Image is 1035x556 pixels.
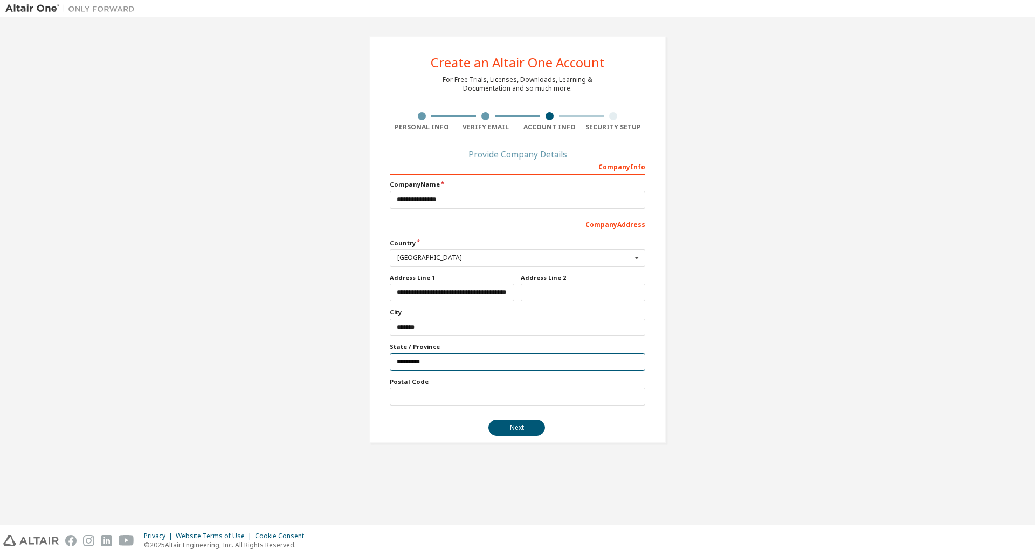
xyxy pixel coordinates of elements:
div: Cookie Consent [255,532,310,540]
div: Website Terms of Use [176,532,255,540]
div: Create an Altair One Account [431,56,605,69]
img: instagram.svg [83,535,94,546]
div: For Free Trials, Licenses, Downloads, Learning & Documentation and so much more. [443,75,592,93]
div: Account Info [517,123,582,132]
p: © 2025 Altair Engineering, Inc. All Rights Reserved. [144,540,310,550]
label: Company Name [390,180,645,189]
div: [GEOGRAPHIC_DATA] [397,255,632,261]
label: State / Province [390,342,645,351]
div: Verify Email [454,123,518,132]
label: Address Line 1 [390,273,514,282]
label: Address Line 2 [521,273,645,282]
img: Altair One [5,3,140,14]
div: Privacy [144,532,176,540]
div: Company Info [390,157,645,175]
div: Company Address [390,215,645,232]
label: Country [390,239,645,248]
button: Next [488,420,545,436]
div: Personal Info [390,123,454,132]
label: Postal Code [390,377,645,386]
img: facebook.svg [65,535,77,546]
div: Provide Company Details [390,151,645,157]
div: Security Setup [582,123,646,132]
label: City [390,308,645,317]
img: linkedin.svg [101,535,112,546]
img: altair_logo.svg [3,535,59,546]
img: youtube.svg [119,535,134,546]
